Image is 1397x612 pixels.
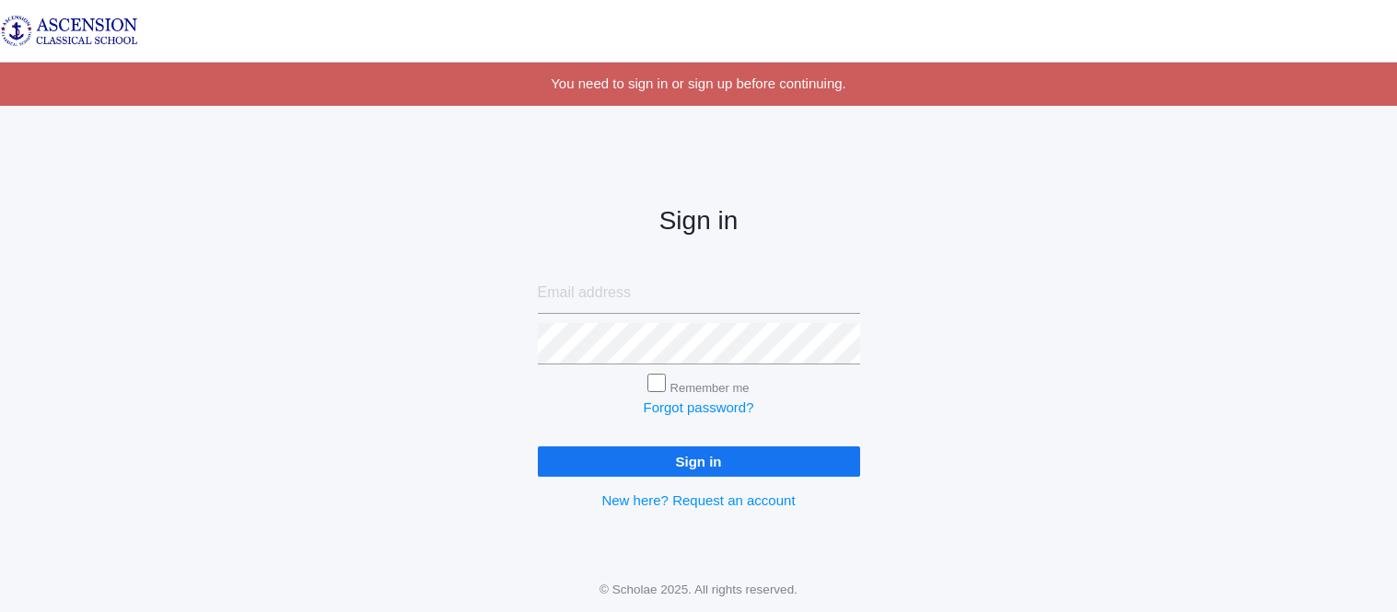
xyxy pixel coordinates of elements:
input: Email address [538,272,860,314]
a: New here? Request an account [601,492,795,508]
input: Sign in [538,446,860,477]
h2: Sign in [538,207,860,236]
label: Remember me [670,381,750,395]
a: Forgot password? [643,399,753,415]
